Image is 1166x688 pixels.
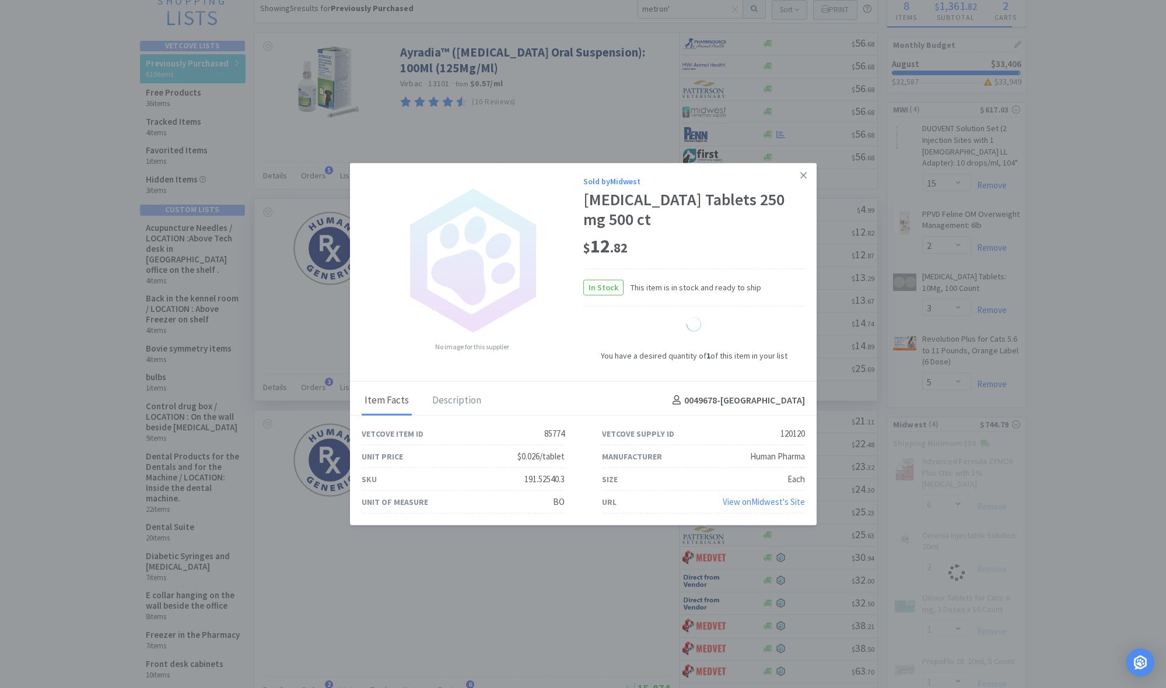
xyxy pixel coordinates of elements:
[362,450,403,462] div: Unit Price
[706,350,710,361] strong: 1
[787,472,805,486] div: Each
[553,494,565,508] div: BO
[397,185,548,336] img: no_image.png
[435,341,509,352] span: No image for this supplier
[362,386,412,415] div: Item Facts
[362,427,423,440] div: Vetcove Item ID
[583,349,805,362] div: You have a desired quantity of of this item in your list
[583,234,628,257] span: 12
[602,495,617,508] div: URL
[583,175,805,188] div: Sold by Midwest
[524,472,565,486] div: 191.52540.3
[362,472,377,485] div: SKU
[780,426,805,440] div: 120120
[1126,648,1154,676] div: Open Intercom Messenger
[544,426,565,440] div: 85774
[583,190,805,229] div: [MEDICAL_DATA] Tablets 250 mg 500 ct
[602,472,618,485] div: Size
[723,496,805,507] a: View onMidwest's Site
[429,386,484,415] div: Description
[362,495,428,508] div: Unit of Measure
[517,449,565,463] div: $0.026/tablet
[602,427,674,440] div: Vetcove Supply ID
[610,239,628,255] span: . 82
[624,281,761,294] span: This item is in stock and ready to ship
[750,449,805,463] div: Human Pharma
[602,450,662,462] div: Manufacturer
[584,280,623,295] span: In Stock
[583,239,590,255] span: $
[668,393,805,408] h4: 0049678 - [GEOGRAPHIC_DATA]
